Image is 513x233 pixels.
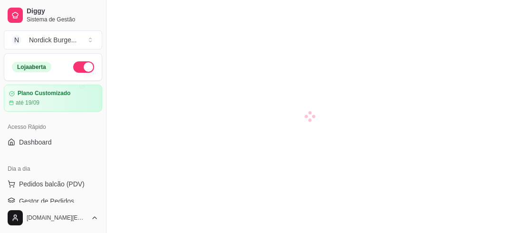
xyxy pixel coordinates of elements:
article: Plano Customizado [18,90,70,97]
a: Gestor de Pedidos [4,194,102,209]
article: até 19/09 [16,99,39,107]
button: Alterar Status [73,61,94,73]
button: Select a team [4,30,102,49]
span: N [12,35,21,45]
span: [DOMAIN_NAME][EMAIL_ADDRESS][DOMAIN_NAME] [27,214,87,222]
span: Diggy [27,7,98,16]
a: DiggySistema de Gestão [4,4,102,27]
div: Nordick Burge ... [29,35,77,45]
button: [DOMAIN_NAME][EMAIL_ADDRESS][DOMAIN_NAME] [4,206,102,229]
div: Acesso Rápido [4,119,102,135]
span: Dashboard [19,137,52,147]
button: Pedidos balcão (PDV) [4,176,102,192]
div: Dia a dia [4,161,102,176]
span: Gestor de Pedidos [19,196,74,206]
span: Pedidos balcão (PDV) [19,179,85,189]
a: Dashboard [4,135,102,150]
div: Loja aberta [12,62,51,72]
a: Plano Customizadoaté 19/09 [4,85,102,112]
span: Sistema de Gestão [27,16,98,23]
